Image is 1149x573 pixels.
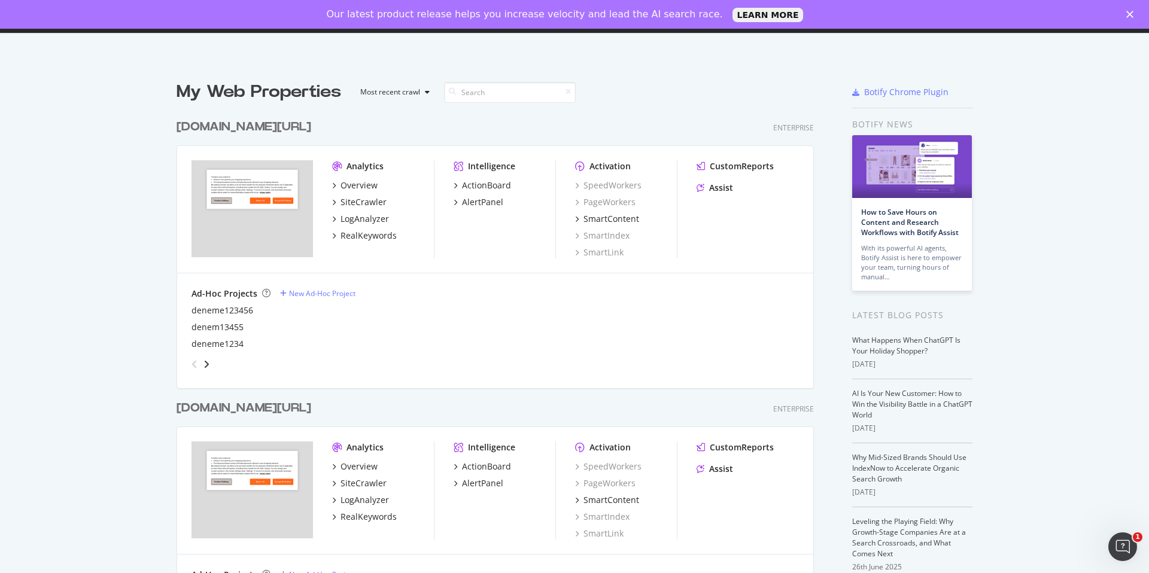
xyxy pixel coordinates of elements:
[575,528,624,540] a: SmartLink
[852,388,972,420] a: AI Is Your New Customer: How to Win the Visibility Battle in a ChatGPT World
[191,441,313,538] img: trendyol.com/ro
[589,441,631,453] div: Activation
[852,562,972,572] div: 26th June 2025
[852,309,972,322] div: Latest Blog Posts
[852,135,972,198] img: How to Save Hours on Content and Research Workflows with Botify Assist
[191,288,257,300] div: Ad-Hoc Projects
[583,213,639,225] div: SmartContent
[861,243,963,282] div: With its powerful AI agents, Botify Assist is here to empower your team, turning hours of manual…
[177,400,316,417] a: [DOMAIN_NAME][URL]
[454,477,503,489] a: AlertPanel
[341,179,378,191] div: Overview
[864,86,949,98] div: Botify Chrome Plugin
[341,230,397,242] div: RealKeywords
[1126,11,1138,18] div: Close
[280,288,355,298] a: New Ad-Hoc Project
[468,441,515,453] div: Intelligence
[332,511,397,523] a: RealKeywords
[332,494,389,506] a: LogAnalyzer
[709,182,733,194] div: Assist
[575,230,630,242] a: SmartIndex
[177,80,341,104] div: My Web Properties
[468,160,515,172] div: Intelligence
[852,452,966,484] a: Why Mid-Sized Brands Should Use IndexNow to Accelerate Organic Search Growth
[341,196,387,208] div: SiteCrawler
[852,86,949,98] a: Botify Chrome Plugin
[462,179,511,191] div: ActionBoard
[332,179,378,191] a: Overview
[341,213,389,225] div: LogAnalyzer
[202,358,211,370] div: angle-right
[360,89,420,96] div: Most recent crawl
[1133,532,1142,542] span: 1
[852,487,972,498] div: [DATE]
[575,477,636,489] a: PageWorkers
[575,246,624,258] a: SmartLink
[191,338,244,350] a: deneme1234
[710,160,774,172] div: CustomReports
[332,196,387,208] a: SiteCrawler
[575,511,630,523] a: SmartIndex
[341,511,397,523] div: RealKeywords
[575,213,639,225] a: SmartContent
[191,304,253,316] a: deneme123456
[341,494,389,506] div: LogAnalyzer
[289,288,355,298] div: New Ad-Hoc Project
[589,160,631,172] div: Activation
[332,477,387,489] a: SiteCrawler
[341,477,387,489] div: SiteCrawler
[732,8,804,22] a: LEARN MORE
[575,196,636,208] a: PageWorkers
[187,355,202,374] div: angle-left
[773,123,814,133] div: Enterprise
[697,441,774,453] a: CustomReports
[773,404,814,414] div: Enterprise
[346,160,384,172] div: Analytics
[852,118,972,131] div: Botify news
[351,83,434,102] button: Most recent crawl
[177,118,316,136] a: [DOMAIN_NAME][URL]
[454,196,503,208] a: AlertPanel
[462,196,503,208] div: AlertPanel
[177,118,311,136] div: [DOMAIN_NAME][URL]
[462,477,503,489] div: AlertPanel
[177,400,311,417] div: [DOMAIN_NAME][URL]
[346,441,384,453] div: Analytics
[575,179,642,191] a: SpeedWorkers
[709,463,733,475] div: Assist
[697,463,733,475] a: Assist
[710,441,774,453] div: CustomReports
[861,207,959,237] a: How to Save Hours on Content and Research Workflows with Botify Assist
[1108,532,1137,561] iframe: Intercom live chat
[332,213,389,225] a: LogAnalyzer
[852,335,960,356] a: What Happens When ChatGPT Is Your Holiday Shopper?
[583,494,639,506] div: SmartContent
[852,423,972,434] div: [DATE]
[191,321,244,333] a: denem13455
[852,359,972,370] div: [DATE]
[575,461,642,473] a: SpeedWorkers
[341,461,378,473] div: Overview
[191,160,313,257] img: trendyol.com/en
[332,230,397,242] a: RealKeywords
[332,461,378,473] a: Overview
[454,461,511,473] a: ActionBoard
[697,182,733,194] a: Assist
[852,516,966,559] a: Leveling the Playing Field: Why Growth-Stage Companies Are at a Search Crossroads, and What Comes...
[462,461,511,473] div: ActionBoard
[575,494,639,506] a: SmartContent
[327,8,723,20] div: Our latest product release helps you increase velocity and lead the AI search race.
[697,160,774,172] a: CustomReports
[444,82,576,103] input: Search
